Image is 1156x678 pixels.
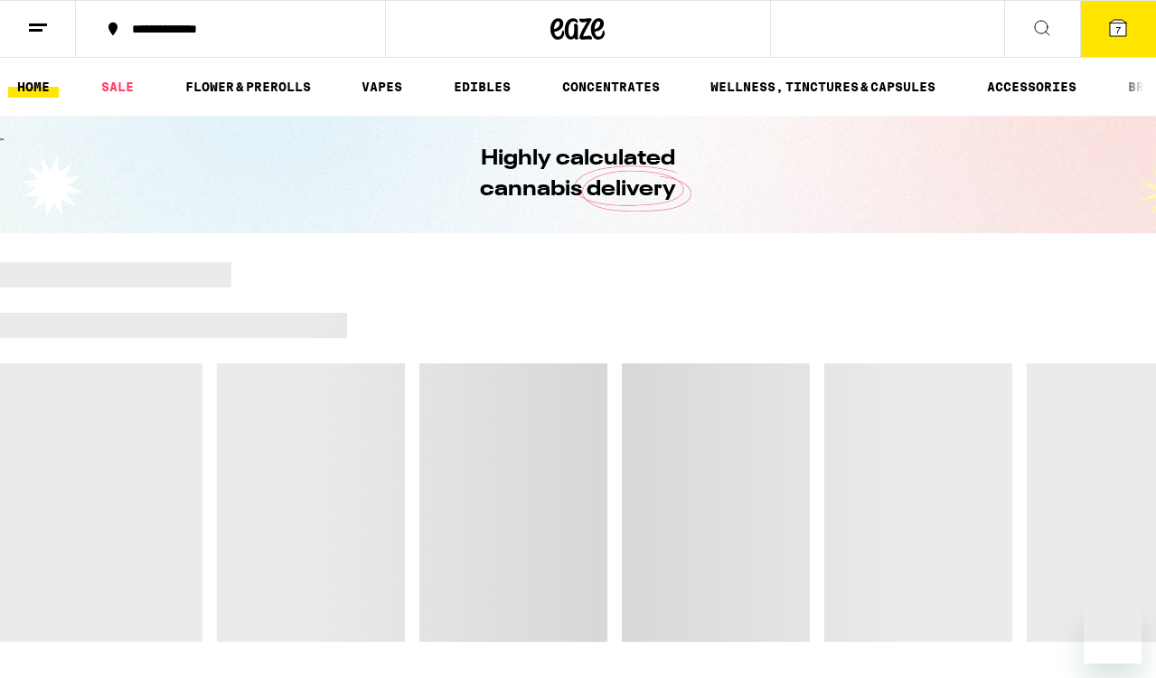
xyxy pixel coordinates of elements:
a: VAPES [352,76,411,98]
a: CONCENTRATES [553,76,669,98]
a: ACCESSORIES [978,76,1086,98]
iframe: Button to launch messaging window [1084,606,1142,664]
a: SALE [92,76,143,98]
a: WELLNESS, TINCTURES & CAPSULES [701,76,945,98]
a: FLOWER & PREROLLS [176,76,320,98]
button: 7 [1080,1,1156,57]
a: HOME [8,76,59,98]
a: EDIBLES [445,76,520,98]
h1: Highly calculated cannabis delivery [429,144,728,205]
span: 7 [1115,24,1121,35]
